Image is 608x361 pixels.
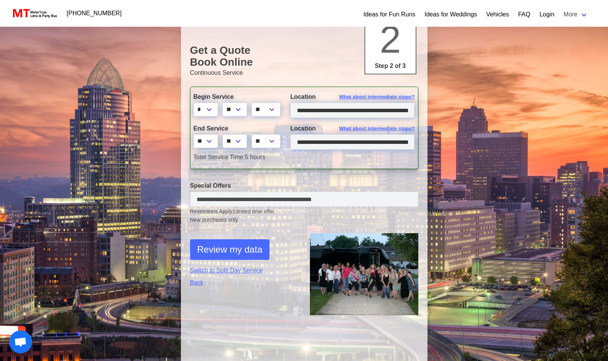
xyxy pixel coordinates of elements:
h1: Get a Quote Book Online [190,44,418,68]
img: 1.png [310,233,418,315]
span: Location [290,125,316,132]
label: End Service [194,124,279,133]
p: Continuous Service [190,68,418,77]
label: Begin Service [194,92,279,102]
label: Special Offers [190,181,418,190]
span: Review my data [197,243,263,256]
span: What about intermediate stops? [339,125,415,132]
a: Login [539,10,554,19]
span: New purchases only. [190,216,418,224]
a: Ideas for Weddings [424,10,477,19]
span: Limited time offer. [234,208,276,216]
img: MotorToys Logo [11,8,58,19]
a: Ideas for Fun Runs [363,10,415,19]
span: Location [290,93,316,100]
span: Total Service Time: [194,154,245,160]
span: 2 [380,18,401,61]
a: Back [190,278,298,287]
button: Review my data [190,239,270,260]
p: Step 2 of 3 [368,61,413,71]
span: What about intermediate stops? [339,93,415,101]
a: [PHONE_NUMBER] [62,6,126,21]
a: Switch to Split Day Service [190,266,298,275]
a: FAQ [518,10,530,19]
a: More [559,7,593,22]
small: Restrictions Apply. [190,208,418,224]
div: 5 hours [188,153,421,162]
a: Vehicles [486,10,509,19]
a: Open chat [9,330,32,353]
